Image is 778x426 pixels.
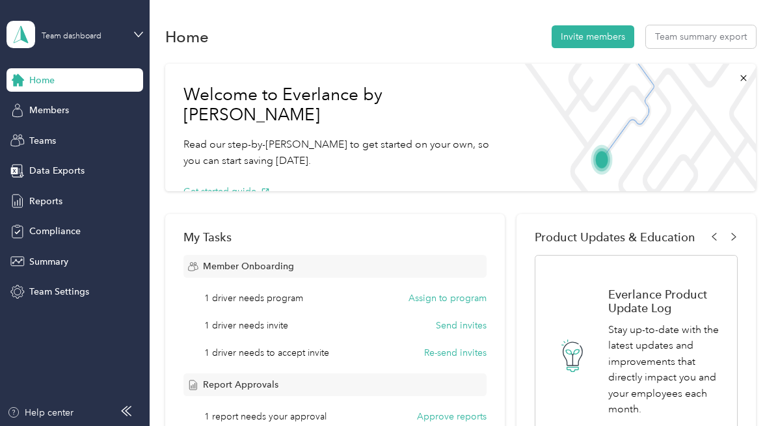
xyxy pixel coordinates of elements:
[29,164,85,178] span: Data Exports
[29,285,89,299] span: Team Settings
[29,134,56,148] span: Teams
[29,103,69,117] span: Members
[705,353,778,426] iframe: Everlance-gr Chat Button Frame
[535,230,695,244] span: Product Updates & Education
[204,346,329,360] span: 1 driver needs to accept invite
[29,224,81,238] span: Compliance
[552,25,634,48] button: Invite members
[409,291,487,305] button: Assign to program
[203,260,294,273] span: Member Onboarding
[646,25,756,48] button: Team summary export
[7,406,74,419] button: Help center
[183,230,487,244] div: My Tasks
[417,410,487,423] button: Approve reports
[29,194,62,208] span: Reports
[608,322,723,418] p: Stay up-to-date with the latest updates and improvements that directly impact you and your employ...
[183,85,497,126] h1: Welcome to Everlance by [PERSON_NAME]
[204,291,303,305] span: 1 driver needs program
[436,319,487,332] button: Send invites
[204,410,327,423] span: 1 report needs your approval
[29,73,55,87] span: Home
[204,319,288,332] span: 1 driver needs invite
[424,346,487,360] button: Re-send invites
[183,185,270,198] button: Get started guide
[203,378,278,392] span: Report Approvals
[29,255,68,269] span: Summary
[42,33,101,40] div: Team dashboard
[515,64,755,191] img: Welcome to everlance
[183,137,497,168] p: Read our step-by-[PERSON_NAME] to get started on your own, so you can start saving [DATE].
[608,287,723,315] h1: Everlance Product Update Log
[165,30,209,44] h1: Home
